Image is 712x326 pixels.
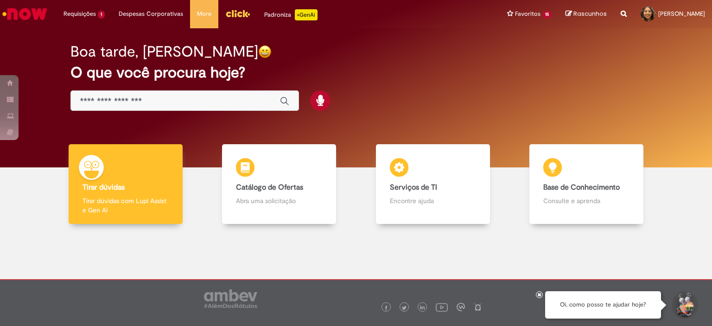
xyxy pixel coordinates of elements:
[98,11,105,19] span: 1
[236,196,322,205] p: Abra uma solicitação
[204,289,257,308] img: logo_footer_ambev_rotulo_gray.png
[264,9,318,20] div: Padroniza
[295,9,318,20] p: +GenAi
[225,6,250,20] img: click_logo_yellow_360x200.png
[1,5,49,23] img: ServiceNow
[543,183,620,192] b: Base de Conhecimento
[573,9,607,18] span: Rascunhos
[474,303,482,311] img: logo_footer_naosei.png
[402,306,407,310] img: logo_footer_twitter.png
[197,9,211,19] span: More
[515,9,540,19] span: Favoritos
[510,144,664,224] a: Base de Conhecimento Consulte e aprenda
[390,183,437,192] b: Serviços de TI
[457,303,465,311] img: logo_footer_workplace.png
[119,9,183,19] span: Despesas Corporativas
[258,45,272,58] img: happy-face.png
[236,183,303,192] b: Catálogo de Ofertas
[83,183,125,192] b: Tirar dúvidas
[49,144,203,224] a: Tirar dúvidas Tirar dúvidas com Lupi Assist e Gen Ai
[542,11,552,19] span: 15
[420,305,425,311] img: logo_footer_linkedin.png
[670,291,698,319] button: Iniciar Conversa de Suporte
[70,44,258,60] h2: Boa tarde, [PERSON_NAME]
[356,144,510,224] a: Serviços de TI Encontre ajuda
[543,196,629,205] p: Consulte e aprenda
[566,10,607,19] a: Rascunhos
[203,144,356,224] a: Catálogo de Ofertas Abra uma solicitação
[545,291,661,319] div: Oi, como posso te ajudar hoje?
[83,196,169,215] p: Tirar dúvidas com Lupi Assist e Gen Ai
[658,10,705,18] span: [PERSON_NAME]
[70,64,642,81] h2: O que você procura hoje?
[390,196,476,205] p: Encontre ajuda
[436,301,448,313] img: logo_footer_youtube.png
[384,306,388,310] img: logo_footer_facebook.png
[64,9,96,19] span: Requisições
